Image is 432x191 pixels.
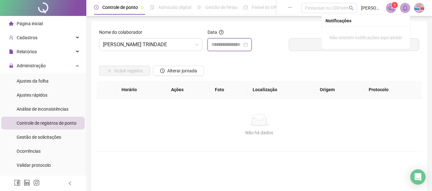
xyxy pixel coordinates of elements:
span: dashboard [243,5,248,10]
span: Ocorrências [17,149,41,154]
span: 1 [394,3,396,7]
th: Ações [166,81,210,99]
span: clock-circle [160,69,165,73]
span: instagram [33,180,40,186]
span: Análise de inconsistências [17,107,68,112]
span: Ajustes da folha [17,78,49,84]
div: Open Intercom Messenger [410,169,426,185]
th: Localização [247,81,315,99]
span: notification [388,5,394,11]
span: facebook [14,180,20,186]
span: Controle de registros de ponto [17,121,76,126]
span: lock [9,63,13,68]
span: Não existem notificações aqui ainda! [329,35,402,40]
div: Não há dados [104,129,414,136]
span: Relatórios [17,49,37,54]
a: Alterar jornada [153,69,204,74]
span: Painel do DP [252,5,277,10]
button: Incluir registro [99,66,150,76]
th: Foto [210,81,247,99]
span: user-add [9,35,13,40]
span: Ajustes rápidos [17,92,47,98]
th: Horário [116,81,166,99]
span: [PERSON_NAME] [361,4,382,11]
span: Admissão digital [158,5,191,10]
span: linkedin [24,180,30,186]
span: Gestão de solicitações [17,135,61,140]
span: question-circle [219,30,224,34]
th: Protocolo [364,81,422,99]
span: clock-circle [94,5,98,10]
span: FABIO ALCANTARA TRINDADE [103,39,199,51]
span: file-done [150,5,154,10]
span: Gestão de férias [205,5,238,10]
span: Validar protocolo [17,163,51,168]
span: Controle de ponto [102,5,138,10]
span: Página inicial [17,21,43,26]
sup: 1 [391,2,398,8]
span: file [9,49,13,54]
span: left [68,181,72,186]
span: pushpin [140,6,144,10]
img: 30682 [414,3,424,13]
span: Cadastros [17,35,37,40]
span: Data [208,30,217,35]
span: search [349,6,354,11]
th: Origem [315,81,364,99]
span: Alterar jornada [167,67,197,74]
button: Buscar registros [289,38,419,51]
span: bell [402,5,408,11]
span: home [9,21,13,26]
label: Nome do colaborador [99,29,146,36]
div: Notificações [326,17,406,24]
span: sun [197,5,201,10]
span: ellipsis [288,5,292,10]
span: Administração [17,63,46,68]
button: Alterar jornada [153,66,204,76]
